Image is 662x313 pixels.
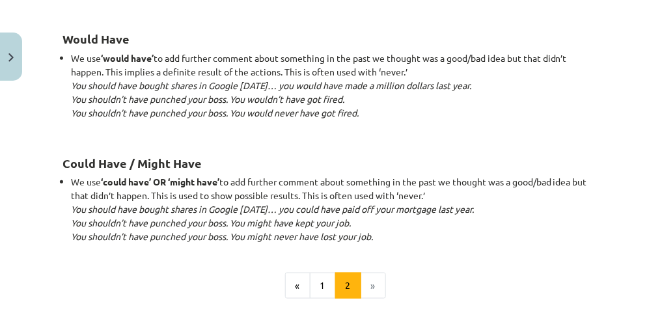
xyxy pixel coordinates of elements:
[71,51,600,133] li: We use to add further comment about something in the past we thought was a good/bad idea but that...
[62,156,202,170] strong: Could Have / Might Have
[62,273,600,299] nav: Page navigation example
[285,273,310,299] button: «
[101,176,219,187] strong: ‘could have’ OR ‘might have’
[71,230,373,242] em: You shouldn’t have punched your boss. You might never have lost your job.
[71,93,344,105] em: You shouldn’t have punched your boss. You wouldn’t have got fired.
[71,217,351,228] em: You shouldn’t have punched your boss. You might have kept your job.
[71,107,359,118] em: You shouldn’t have punched your boss. You would never have got fired.
[71,79,471,91] em: You should have bought shares in Google [DATE]… you would have made a million dollars last year.
[310,273,336,299] button: 1
[335,273,361,299] button: 2
[8,53,14,62] img: icon-close-lesson-0947bae3869378f0d4975bcd49f059093ad1ed9edebbc8119c70593378902aed.svg
[71,203,474,215] em: You should have bought shares in Google [DATE]… you could have paid off your mortgage last year.
[71,175,600,243] li: We use to add further comment about something in the past we thought was a good/bad idea but that...
[101,52,154,64] strong: ‘would have’
[62,31,130,46] strong: Would Have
